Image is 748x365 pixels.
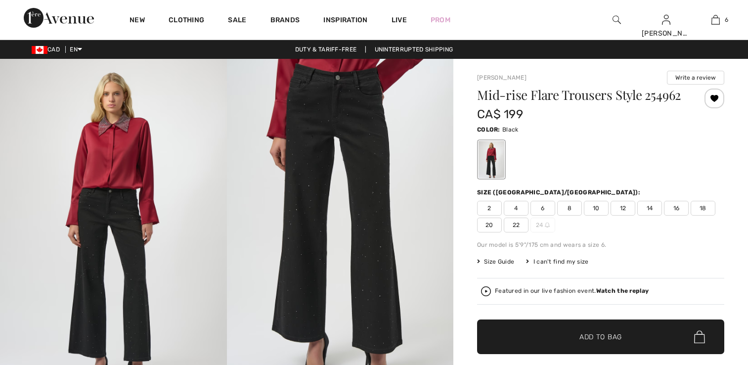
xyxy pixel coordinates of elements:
a: 6 [691,14,740,26]
span: Black [502,126,519,133]
a: Sale [228,16,246,26]
span: 24 [530,218,555,232]
span: Color: [477,126,500,133]
h1: Mid-rise Flare Trousers Style 254962 [477,89,683,101]
a: Brands [270,16,300,26]
img: Watch the replay [481,286,491,296]
div: Featured in our live fashion event. [495,288,649,294]
div: Size ([GEOGRAPHIC_DATA]/[GEOGRAPHIC_DATA]): [477,188,642,197]
button: Add to Bag [477,319,724,354]
img: My Bag [711,14,720,26]
iframe: Opens a widget where you can find more information [685,291,738,316]
span: CAD [32,46,64,53]
img: Bag.svg [694,330,705,343]
span: Inspiration [323,16,367,26]
a: Live [392,15,407,25]
span: 12 [611,201,635,216]
span: 6 [530,201,555,216]
img: ring-m.svg [545,223,550,228]
img: Canadian Dollar [32,46,47,54]
span: 14 [637,201,662,216]
span: CA$ 199 [477,107,523,121]
span: Add to Bag [579,332,622,342]
span: 2 [477,201,502,216]
div: I can't find my size [526,257,588,266]
span: 18 [691,201,715,216]
div: Our model is 5'9"/175 cm and wears a size 6. [477,240,724,249]
span: 6 [725,15,728,24]
span: 4 [504,201,528,216]
span: 10 [584,201,609,216]
span: Size Guide [477,257,514,266]
span: EN [70,46,82,53]
a: New [130,16,145,26]
img: search the website [613,14,621,26]
strong: Watch the replay [596,287,649,294]
div: Black [479,141,504,178]
a: Prom [431,15,450,25]
button: Write a review [667,71,724,85]
a: [PERSON_NAME] [477,74,527,81]
img: My Info [662,14,670,26]
span: 22 [504,218,528,232]
a: Sign In [662,15,670,24]
span: 8 [557,201,582,216]
div: [PERSON_NAME] [642,28,690,39]
span: 16 [664,201,689,216]
span: 20 [477,218,502,232]
img: 1ère Avenue [24,8,94,28]
a: Clothing [169,16,204,26]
